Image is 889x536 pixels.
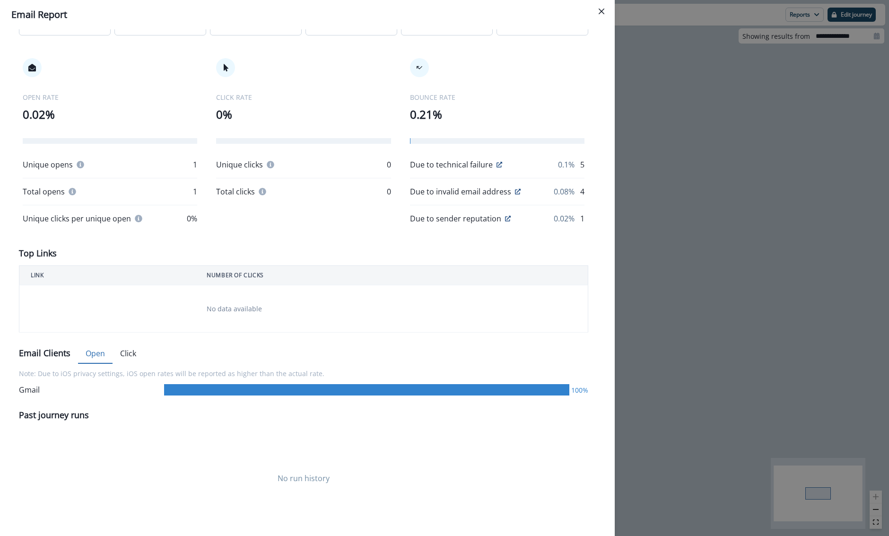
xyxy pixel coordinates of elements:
[580,159,584,170] p: 5
[410,159,493,170] p: Due to technical failure
[23,92,197,102] p: OPEN RATE
[387,186,391,197] p: 0
[23,159,73,170] p: Unique opens
[23,106,197,123] p: 0.02%
[19,384,160,395] div: Gmail
[78,344,113,364] button: Open
[19,247,57,260] p: Top Links
[558,159,575,170] p: 0.1%
[23,213,131,224] p: Unique clicks per unique open
[19,409,89,422] p: Past journey runs
[19,363,588,384] p: Note: Due to iOS privacy settings, iOS open rates will be reported as higher than the actual rate.
[410,92,584,102] p: BOUNCE RATE
[19,266,196,285] th: LINK
[216,106,391,123] p: 0%
[23,186,65,197] p: Total opens
[193,186,197,197] p: 1
[410,213,501,224] p: Due to sender reputation
[19,431,588,526] div: No run history
[19,347,70,360] p: Email Clients
[594,4,609,19] button: Close
[387,159,391,170] p: 0
[410,106,584,123] p: 0.21%
[410,186,511,197] p: Due to invalid email address
[580,186,584,197] p: 4
[193,159,197,170] p: 1
[580,213,584,224] p: 1
[187,213,197,224] p: 0%
[554,186,575,197] p: 0.08%
[11,8,603,22] div: Email Report
[569,385,588,395] div: 100%
[554,213,575,224] p: 0.02%
[216,92,391,102] p: CLICK RATE
[195,266,588,285] th: NUMBER OF CLICKS
[216,186,255,197] p: Total clicks
[216,159,263,170] p: Unique clicks
[195,285,588,333] td: No data available
[113,344,144,364] button: Click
